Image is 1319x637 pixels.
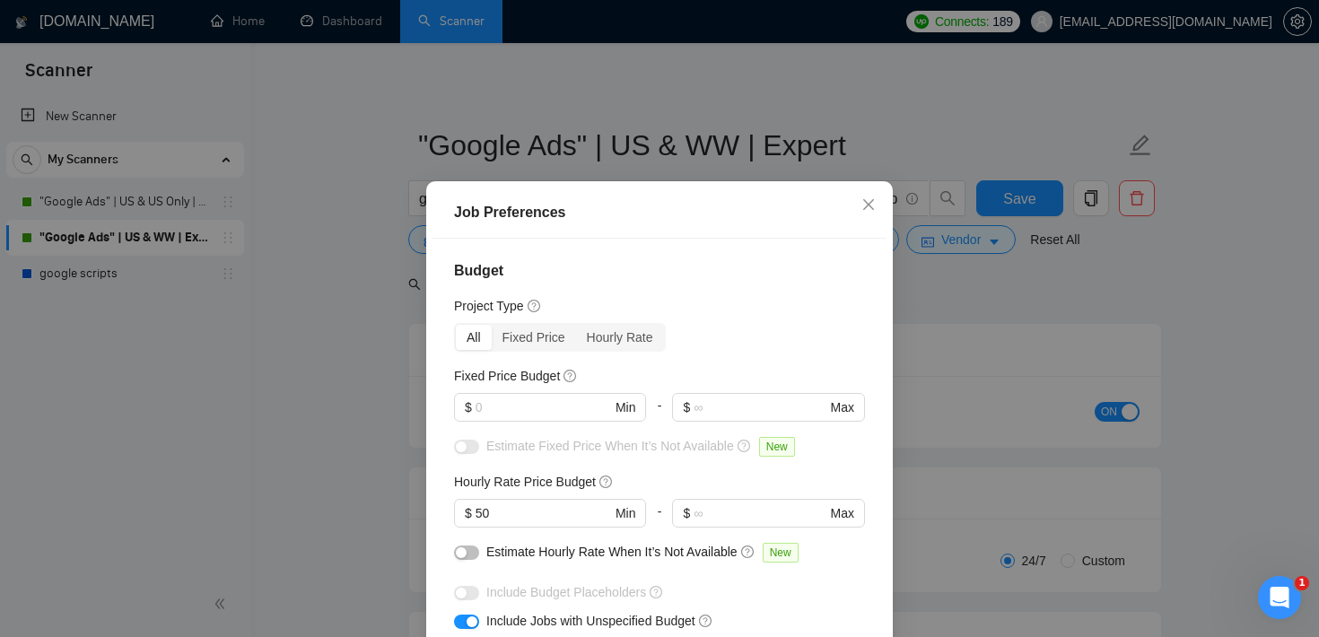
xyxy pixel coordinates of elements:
span: Estimate Fixed Price When It’s Not Available [486,439,734,453]
div: - [646,499,672,542]
span: question-circle [699,614,713,628]
span: Min [616,503,636,523]
span: 1 [1295,576,1309,590]
input: 0 [476,397,612,417]
span: Max [831,503,854,523]
span: question-circle [738,439,752,453]
span: New [759,437,795,457]
input: ∞ [694,503,826,523]
span: $ [465,503,472,523]
span: Estimate Hourly Rate When It’s Not Available [486,545,738,559]
button: Close [844,181,893,230]
div: Fixed Price [492,325,576,350]
div: Hourly Rate [576,325,664,350]
span: question-circle [741,545,756,559]
span: Include Budget Placeholders [486,585,646,599]
span: question-circle [563,369,578,383]
span: Min [616,397,636,417]
div: All [456,325,492,350]
input: ∞ [694,397,826,417]
h5: Fixed Price Budget [454,366,560,386]
span: question-circle [528,299,542,313]
span: question-circle [650,585,664,599]
h5: Hourly Rate Price Budget [454,472,596,492]
iframe: Intercom live chat [1258,576,1301,619]
span: Include Jobs with Unspecified Budget [486,614,695,628]
span: $ [683,503,690,523]
h5: Project Type [454,296,524,316]
h4: Budget [454,260,865,282]
input: 0 [476,503,612,523]
span: question-circle [599,475,614,489]
div: - [646,393,672,436]
span: $ [683,397,690,417]
span: close [861,197,876,212]
div: Job Preferences [454,202,865,223]
span: New [763,543,799,563]
span: $ [465,397,472,417]
span: Max [831,397,854,417]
